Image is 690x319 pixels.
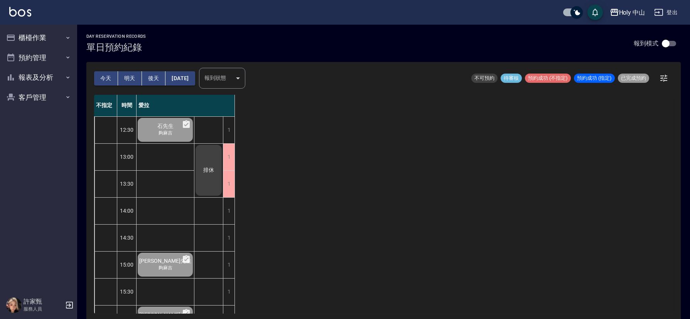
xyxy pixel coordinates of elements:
[117,278,137,305] div: 15:30
[137,95,235,116] div: 愛拉
[24,298,63,306] h5: 許家甄
[574,75,615,82] span: 預約成功 (指定)
[138,312,193,319] span: [PERSON_NAME]先生
[525,75,571,82] span: 預約成功 (不指定)
[634,39,658,47] p: 報到模式
[501,75,522,82] span: 待審核
[223,225,234,251] div: 1
[202,167,216,174] span: 排休
[24,306,63,312] p: 服務人員
[117,197,137,224] div: 14:00
[3,28,74,48] button: 櫃檯作業
[86,42,146,53] h3: 單日預約紀錄
[94,95,117,116] div: 不指定
[117,170,137,197] div: 13:30
[223,144,234,170] div: 1
[117,251,137,278] div: 15:00
[156,123,175,130] span: 石先生
[223,252,234,278] div: 1
[471,75,498,82] span: 不可預約
[142,71,166,86] button: 後天
[165,71,195,86] button: [DATE]
[157,130,174,136] span: 夠麻吉
[157,265,174,271] span: 夠麻吉
[117,95,137,116] div: 時間
[117,224,137,251] div: 14:30
[117,116,137,143] div: 12:30
[118,71,142,86] button: 明天
[651,5,681,20] button: 登出
[619,8,645,17] div: Holy 中山
[223,171,234,197] div: 1
[223,198,234,224] div: 1
[3,67,74,87] button: 報表及分析
[223,279,234,305] div: 1
[138,258,193,265] span: [PERSON_NAME]先生
[9,7,31,17] img: Logo
[3,87,74,107] button: 客戶管理
[3,48,74,68] button: 預約管理
[223,117,234,143] div: 1
[6,297,22,313] img: Person
[94,71,118,86] button: 今天
[117,143,137,170] div: 13:00
[607,5,648,20] button: Holy 中山
[86,34,146,39] h2: day Reservation records
[587,5,603,20] button: save
[618,75,649,82] span: 已完成預約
